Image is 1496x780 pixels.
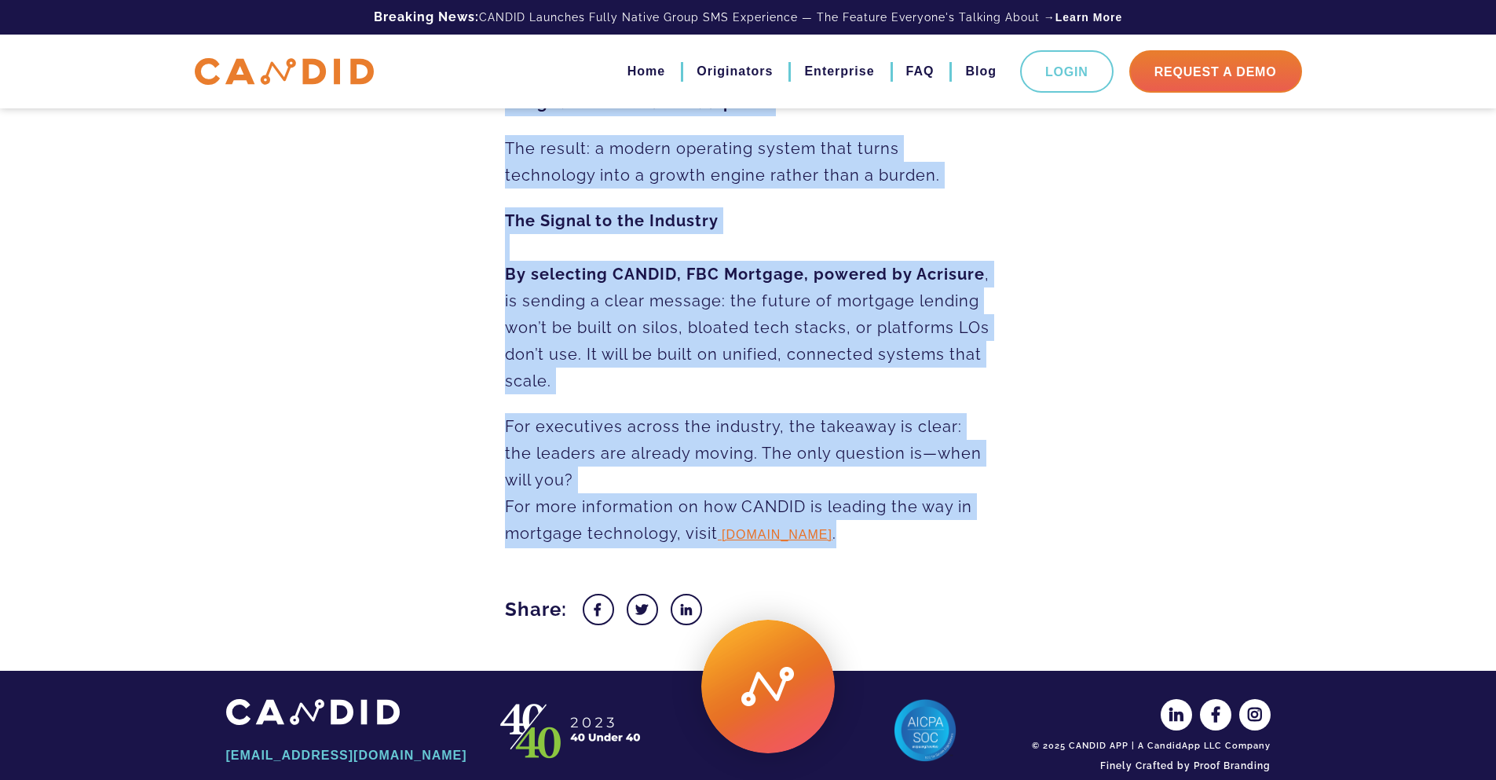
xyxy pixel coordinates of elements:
[627,58,665,85] a: Home
[965,58,997,85] a: Blog
[1055,9,1122,25] a: Learn More
[1020,50,1114,93] a: Login
[832,524,836,543] span: .
[374,9,479,24] b: Breaking News:
[505,211,719,230] b: The Signal to the Industry
[906,58,935,85] a: FAQ
[505,135,992,189] p: The result: a modern operating system that turns technology into a growth engine rather than a bu...
[718,528,832,541] a: [DOMAIN_NAME]
[505,497,972,543] span: For more information on how CANDID is leading the way in mortgage technology, visit
[505,413,992,548] p: For executives across the industry, the takeaway is clear: the leaders are already moving. The on...
[226,742,470,769] a: [EMAIL_ADDRESS][DOMAIN_NAME]
[583,594,614,625] a: Facebook share
[1027,753,1271,779] a: Finely Crafted by Proof Branding
[226,699,400,725] img: CANDID APP
[505,207,992,394] p: , is sending a clear message: the future of mortgage lending won’t be built on silos, bloated tec...
[722,528,832,541] span: [DOMAIN_NAME]
[493,699,650,762] img: CANDID APP
[505,594,567,625] span: Share:
[627,594,658,625] a: Twitter share
[505,265,985,284] b: By selecting CANDID, FBC Mortgage, powered by Acrisure
[894,699,956,762] img: AICPA SOC 2
[804,58,874,85] a: Enterprise
[1027,740,1271,753] div: © 2025 CANDID APP | A CandidApp LLC Company
[697,58,773,85] a: Originators
[1129,50,1302,93] a: Request A Demo
[195,58,374,86] img: CANDID APP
